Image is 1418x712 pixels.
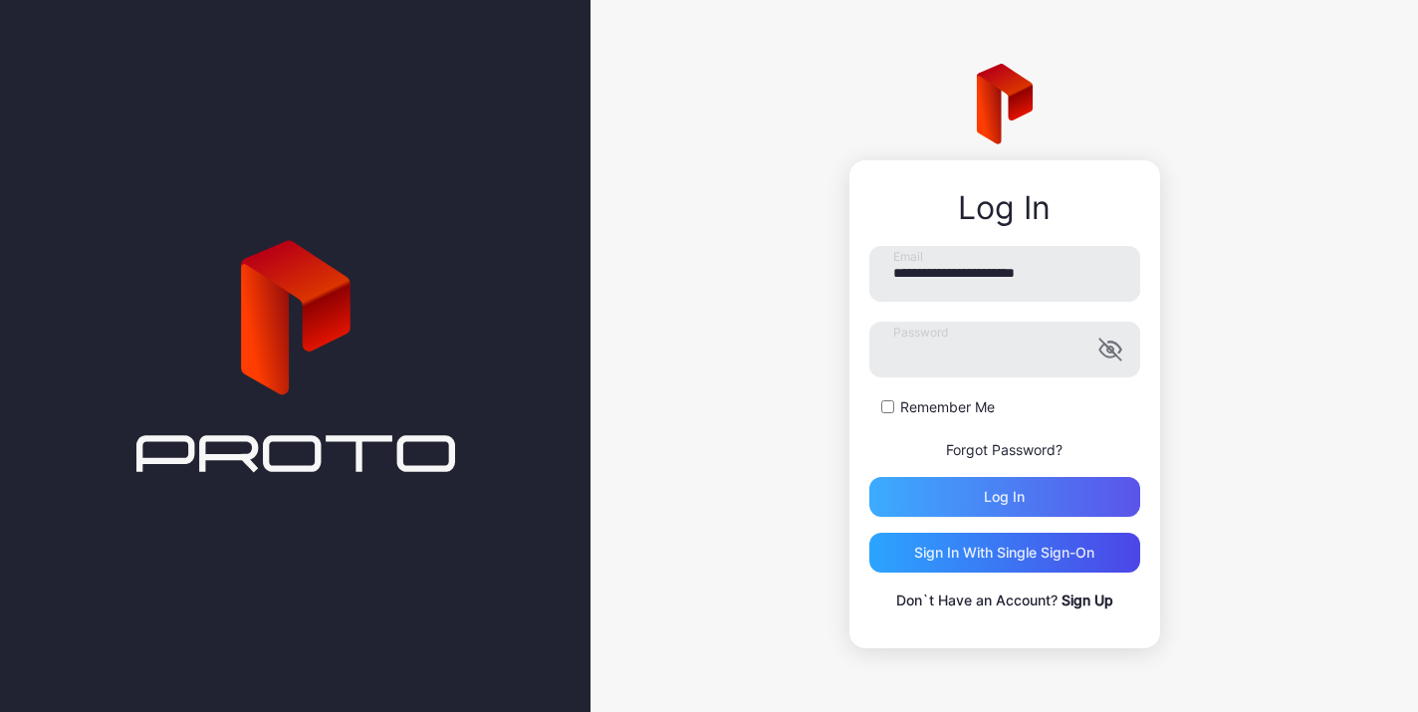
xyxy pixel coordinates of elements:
input: Email [869,246,1140,302]
button: Sign in With Single Sign-On [869,533,1140,573]
label: Remember Me [900,397,995,417]
input: Password [869,322,1140,377]
a: Sign Up [1062,592,1113,608]
div: Sign in With Single Sign-On [914,545,1094,561]
button: Password [1098,338,1122,361]
div: Log in [984,489,1025,505]
div: Log In [869,190,1140,226]
button: Log in [869,477,1140,517]
p: Don`t Have an Account? [869,589,1140,612]
a: Forgot Password? [946,441,1063,458]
